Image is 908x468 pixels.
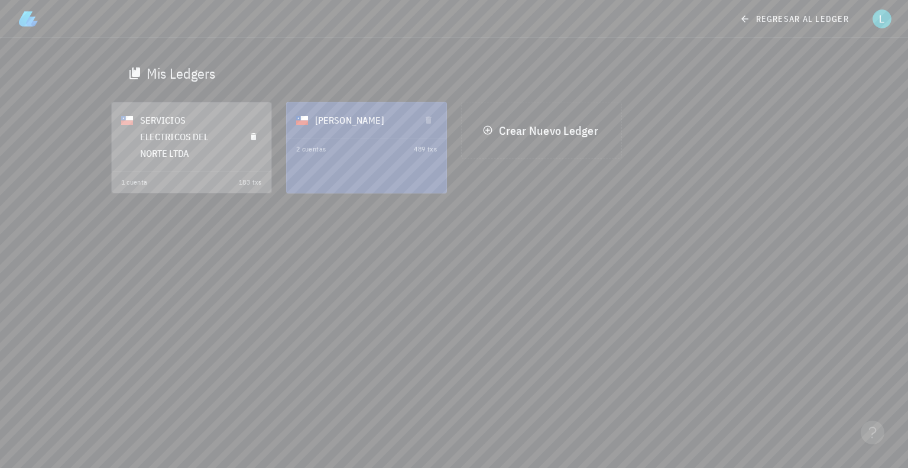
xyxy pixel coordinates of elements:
span: Crear Nuevo Ledger [485,122,598,138]
div: Mis Ledgers [147,64,216,83]
div: 489 txs [414,143,437,155]
div: CLP-icon [121,114,133,126]
div: [PERSON_NAME] [315,105,411,135]
div: SERVICIOS ELECTRICOS DEL NORTE LTDA [140,105,236,169]
div: CLP-icon [296,114,308,126]
div: 183 txs [239,176,262,188]
span: regresar al ledger [742,14,849,24]
div: avatar [873,9,891,28]
a: regresar al ledger [732,8,858,30]
div: 2 cuentas [296,143,326,155]
img: LedgiFi [19,9,38,28]
button: Crear Nuevo Ledger [475,120,607,141]
div: 1 cuenta [121,176,148,188]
